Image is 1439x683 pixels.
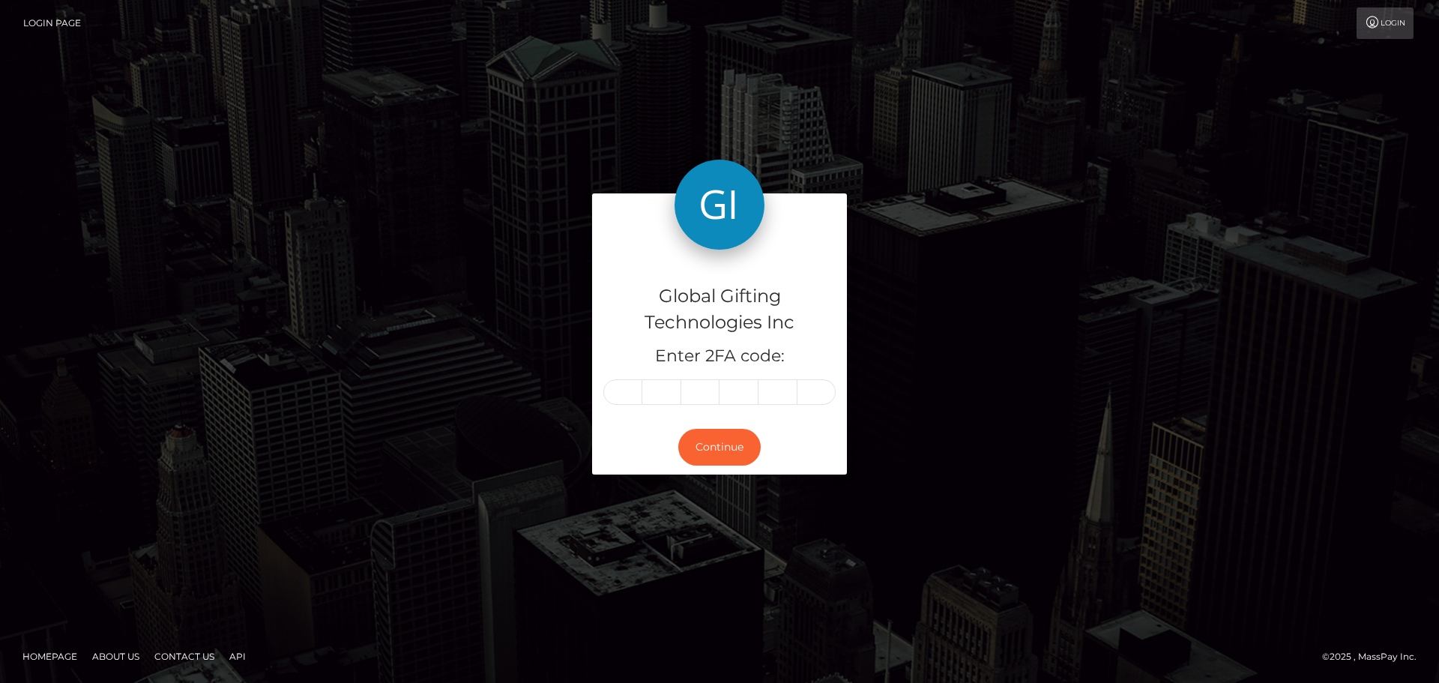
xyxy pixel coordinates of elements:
[223,645,252,668] a: API
[1357,7,1414,39] a: Login
[16,645,83,668] a: Homepage
[23,7,81,39] a: Login Page
[678,429,761,466] button: Continue
[603,345,836,368] h5: Enter 2FA code:
[86,645,145,668] a: About Us
[1322,649,1428,665] div: © 2025 , MassPay Inc.
[675,160,764,250] img: Global Gifting Technologies Inc
[603,283,836,336] h4: Global Gifting Technologies Inc
[148,645,220,668] a: Contact Us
